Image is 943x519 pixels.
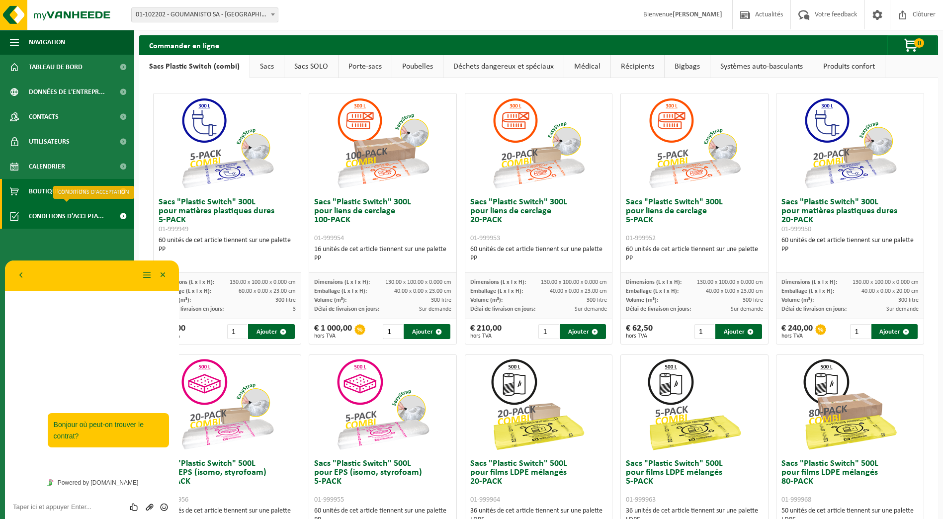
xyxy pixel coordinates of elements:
span: 300 litre [275,297,296,303]
img: 01-999964 [489,355,588,454]
span: Volume (m³): [470,297,503,303]
img: 01-999954 [333,93,432,193]
span: Volume (m³): [159,297,191,303]
span: Dimensions (L x l x H): [470,279,526,285]
a: Médical [564,55,610,78]
span: Délai de livraison en jours: [626,306,691,312]
h3: Sacs "Plastic Switch" 500L pour films LDPE mélangés 80-PACK [781,459,919,504]
span: 130.00 x 100.00 x 0.000 cm [230,279,296,285]
span: 130.00 x 100.00 x 0.000 cm [853,279,919,285]
span: Conditions d'accepta... [29,204,104,229]
img: 01-999955 [333,355,432,454]
a: Produits confort [813,55,885,78]
span: 01-999953 [470,235,500,242]
span: 40.00 x 0.00 x 23.00 cm [706,288,763,294]
img: 01-999956 [177,355,277,454]
span: 40.00 x 0.00 x 20.00 cm [861,288,919,294]
span: Dimensions (L x l x H): [314,279,370,285]
span: Dimensions (L x l x H): [159,279,214,285]
h3: Sacs "Plastic Switch" 300L pour matières plastiques dures 20-PACK [781,198,919,234]
span: Contacts [29,104,59,129]
h3: Sacs "Plastic Switch" 500L pour EPS (isomo, styrofoam) 5-PACK [314,459,451,504]
h3: Sacs "Plastic Switch" 500L pour EPS (isomo, styrofoam) 20-PACK [159,459,296,504]
span: Délai de livraison en jours: [159,306,224,312]
span: Volume (m³): [626,297,658,303]
button: Ajouter [248,324,294,339]
div: PP [314,254,451,263]
a: Sacs SOLO [284,55,338,78]
div: PP [781,245,919,254]
img: 01-999953 [489,93,588,193]
span: Sur demande [731,306,763,312]
span: 01-999952 [626,235,656,242]
span: hors TVA [470,333,502,339]
a: Poubelles [392,55,443,78]
span: 01-999950 [781,226,811,233]
span: 130.00 x 100.00 x 0.000 cm [541,279,607,285]
span: Tableau de bord [29,55,83,80]
span: 40.00 x 0.00 x 23.00 cm [394,288,451,294]
img: 01-999950 [800,93,900,193]
input: 1 [538,324,558,339]
span: Délai de livraison en jours: [314,306,379,312]
button: Ajouter [715,324,762,339]
span: 0 [914,38,924,48]
input: 1 [850,324,870,339]
h3: Sacs "Plastic Switch" 300L pour liens de cerclage 20-PACK [470,198,607,243]
span: 40.00 x 0.00 x 23.00 cm [550,288,607,294]
a: Sacs [250,55,284,78]
a: Systèmes auto-basculants [710,55,813,78]
span: Volume (m³): [314,297,346,303]
span: Boutique en ligne [29,179,88,204]
input: 1 [227,324,247,339]
span: hors TVA [314,333,352,339]
span: 130.00 x 100.00 x 0.000 cm [697,279,763,285]
h3: Sacs "Plastic Switch" 300L pour liens de cerclage 100-PACK [314,198,451,243]
span: Sur demande [575,306,607,312]
span: 01-102202 - GOUMANISTO SA - ANDENNE [131,7,278,22]
span: 130.00 x 100.00 x 0.000 cm [385,279,451,285]
span: 300 litre [898,297,919,303]
img: 01-999949 [177,93,277,193]
a: Porte-sacs [339,55,392,78]
span: 300 litre [431,297,451,303]
span: Délai de livraison en jours: [781,306,847,312]
a: Déchets dangereux et spéciaux [443,55,564,78]
div: PP [626,254,763,263]
img: 01-999968 [800,355,900,454]
a: Sacs Plastic Switch (combi) [139,55,250,78]
div: € 62,50 [626,324,653,339]
span: Utilisateurs [29,129,70,154]
a: Bigbags [665,55,710,78]
span: Emballage (L x l x H): [626,288,679,294]
button: 0 [887,35,937,55]
span: 3 [293,306,296,312]
span: hors TVA [781,333,813,339]
button: Ajouter [871,324,918,339]
h3: Sacs "Plastic Switch" 300L pour matières plastiques dures 5-PACK [159,198,296,234]
span: Volume (m³): [781,297,814,303]
div: € 210,00 [470,324,502,339]
span: Données de l'entrepr... [29,80,105,104]
div: PP [470,254,607,263]
img: 01-999963 [645,355,744,454]
span: Emballage (L x l x H): [314,288,367,294]
span: Sur demande [419,306,451,312]
input: 1 [383,324,403,339]
span: Dimensions (L x l x H): [781,279,837,285]
span: 01-999964 [470,496,500,504]
h2: Commander en ligne [139,35,229,55]
h3: Sacs "Plastic Switch" 500L pour films LDPE mélangés 20-PACK [470,459,607,504]
div: € 240,00 [781,324,813,339]
span: Sur demande [886,306,919,312]
iframe: chat widget [5,260,179,519]
span: Emballage (L x l x H): [159,288,211,294]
